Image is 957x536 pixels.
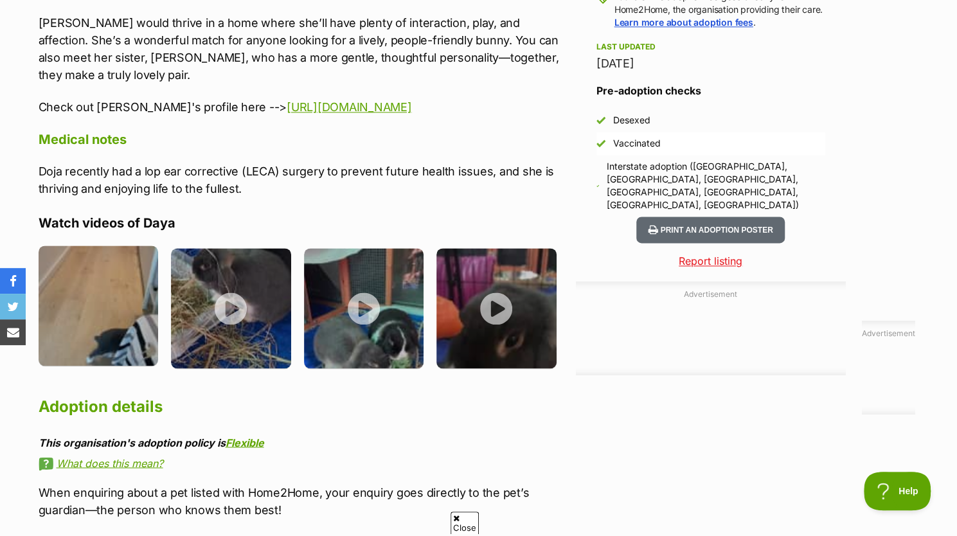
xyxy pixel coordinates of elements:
div: Interstate adoption ([GEOGRAPHIC_DATA], [GEOGRAPHIC_DATA], [GEOGRAPHIC_DATA], [GEOGRAPHIC_DATA], ... [607,160,825,211]
p: Doja recently had a lop ear corrective (LECA) surgery to prevent future health issues, and she is... [39,163,569,197]
a: [URL][DOMAIN_NAME] [287,100,411,114]
button: Print an adoption poster [636,217,784,243]
img: Yes [596,116,605,125]
span: Close [451,512,479,534]
div: This organisation's adoption policy is [39,436,569,448]
div: Desexed [613,114,650,127]
div: Last updated [596,42,825,52]
h4: Medical notes [39,131,569,148]
div: Advertisement [862,321,915,415]
p: Check out [PERSON_NAME]'s profile here --> [39,98,569,116]
img: tcqqgkcq1zrnxl5jujcf.jpg [171,248,291,368]
p: [PERSON_NAME] would thrive in a home where she’ll have plenty of interaction, play, and affection... [39,14,569,84]
p: When enquiring about a pet listed with Home2Home, your enquiry goes directly to the pet’s guardia... [39,483,569,518]
a: Learn more about adoption fees [614,17,753,28]
img: cadeidkqpjwzynu8jsvy.jpg [39,246,159,366]
a: Report listing [576,253,846,269]
img: Yes [596,139,605,148]
img: Yes [596,184,599,187]
div: Advertisement [576,281,846,375]
h2: Adoption details [39,393,569,421]
iframe: Help Scout Beacon - Open [864,472,931,510]
div: [DATE] [596,55,825,73]
h3: Pre-adoption checks [596,83,825,98]
img: ixo1tpedvkirrksgm9sm.jpg [436,248,557,368]
div: Vaccinated [613,137,661,150]
img: ur5acsstyi0wf5lujrco.jpg [304,248,424,368]
a: What does this mean? [39,457,569,469]
a: Flexible [226,436,264,449]
h4: Watch videos of Daya [39,215,569,231]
